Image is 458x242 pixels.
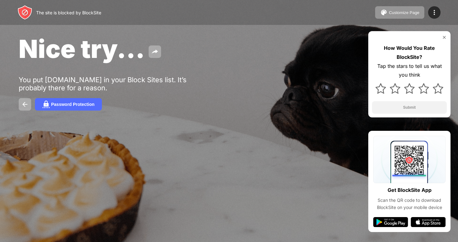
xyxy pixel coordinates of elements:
[404,83,415,94] img: star.svg
[42,101,50,108] img: password.svg
[375,6,424,19] button: Customize Page
[51,102,94,107] div: Password Protection
[17,5,32,20] img: header-logo.svg
[373,217,408,227] img: google-play.svg
[380,9,388,16] img: pallet.svg
[390,83,400,94] img: star.svg
[19,164,166,235] iframe: Banner
[19,76,211,92] div: You put [DOMAIN_NAME] in your Block Sites list. It’s probably there for a reason.
[418,83,429,94] img: star.svg
[433,83,443,94] img: star.svg
[35,98,102,111] button: Password Protection
[389,10,419,15] div: Customize Page
[442,35,447,40] img: rate-us-close.svg
[36,10,101,15] div: The site is blocked by BlockSite
[372,62,447,80] div: Tap the stars to tell us what you think
[372,101,447,114] button: Submit
[388,186,432,195] div: Get BlockSite App
[375,83,386,94] img: star.svg
[411,217,446,227] img: app-store.svg
[21,101,29,108] img: back.svg
[431,9,438,16] img: menu-icon.svg
[151,48,159,55] img: share.svg
[372,44,447,62] div: How Would You Rate BlockSite?
[373,197,446,211] div: Scan the QR code to download BlockSite on your mobile device
[373,136,446,183] img: qrcode.svg
[19,34,145,64] span: Nice try...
